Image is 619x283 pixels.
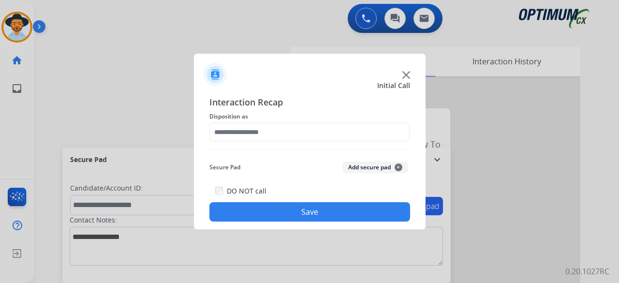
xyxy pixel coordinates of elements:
button: Add secure pad+ [342,162,408,173]
span: + [395,164,402,171]
button: Save [209,202,410,222]
span: Secure Pad [209,162,240,173]
span: Initial Call [377,81,410,90]
img: contactIcon [204,63,227,86]
img: contact-recap-line.svg [209,149,410,150]
p: 0.20.1027RC [565,266,609,277]
span: Disposition as [209,111,410,122]
span: Interaction Recap [209,95,410,111]
label: DO NOT call [227,186,266,196]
